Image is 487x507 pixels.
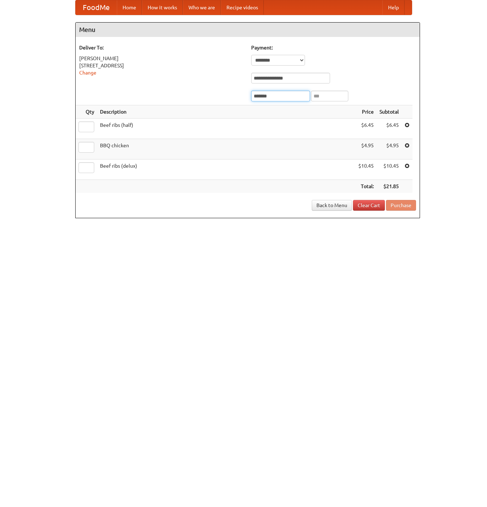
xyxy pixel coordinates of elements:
[355,105,377,119] th: Price
[79,70,96,76] a: Change
[97,105,355,119] th: Description
[355,119,377,139] td: $6.45
[312,200,352,211] a: Back to Menu
[97,159,355,180] td: Beef ribs (delux)
[117,0,142,15] a: Home
[355,180,377,193] th: Total:
[353,200,385,211] a: Clear Cart
[355,139,377,159] td: $4.95
[377,139,402,159] td: $4.95
[382,0,405,15] a: Help
[355,159,377,180] td: $10.45
[97,139,355,159] td: BBQ chicken
[183,0,221,15] a: Who we are
[377,159,402,180] td: $10.45
[386,200,416,211] button: Purchase
[377,119,402,139] td: $6.45
[76,23,420,37] h4: Menu
[377,105,402,119] th: Subtotal
[76,0,117,15] a: FoodMe
[76,105,97,119] th: Qty
[79,62,244,69] div: [STREET_ADDRESS]
[142,0,183,15] a: How it works
[79,44,244,51] h5: Deliver To:
[79,55,244,62] div: [PERSON_NAME]
[221,0,264,15] a: Recipe videos
[377,180,402,193] th: $21.85
[251,44,416,51] h5: Payment:
[97,119,355,139] td: Beef ribs (half)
